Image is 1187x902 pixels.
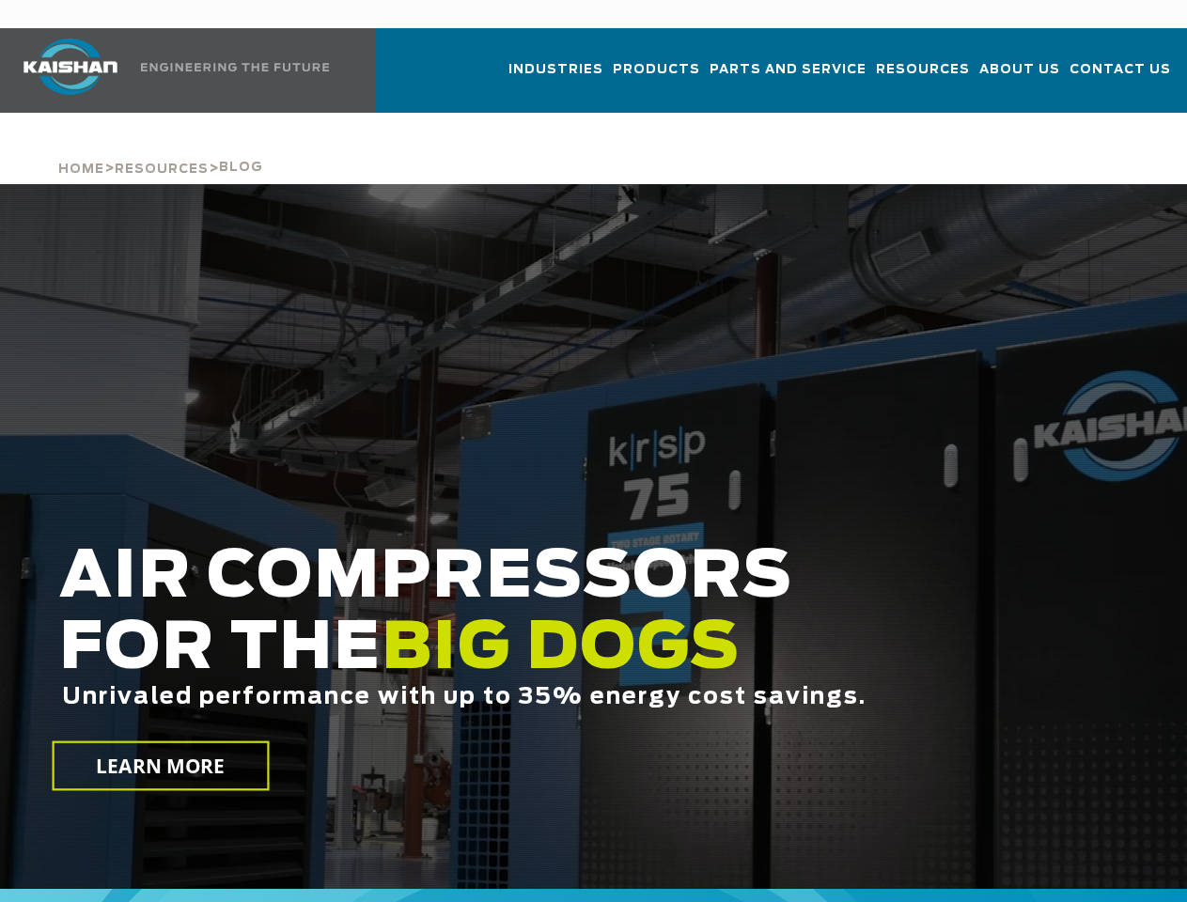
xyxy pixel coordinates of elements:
span: Blog [219,162,263,174]
span: Resources [115,163,209,176]
span: About Us [979,59,1060,81]
a: Products [613,45,700,109]
span: LEARN MORE [96,753,226,780]
a: Home [58,160,104,177]
span: BIG DOGS [382,617,741,681]
span: Home [58,163,104,176]
a: LEARN MORE [52,741,269,791]
a: Contact Us [1070,45,1171,109]
h2: AIR COMPRESSORS FOR THE [59,542,946,769]
span: Industries [508,59,603,81]
a: About Us [979,45,1060,109]
span: Contact Us [1070,59,1171,81]
span: Products [613,59,700,81]
span: Unrivaled performance with up to 35% energy cost savings. [62,686,867,708]
a: Parts and Service [710,45,867,109]
a: Industries [508,45,603,109]
a: Resources [876,45,970,109]
span: Parts and Service [710,59,867,81]
img: Engineering the future [141,63,329,71]
span: Resources [876,59,970,81]
a: Resources [115,160,209,177]
div: > > [58,113,263,184]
